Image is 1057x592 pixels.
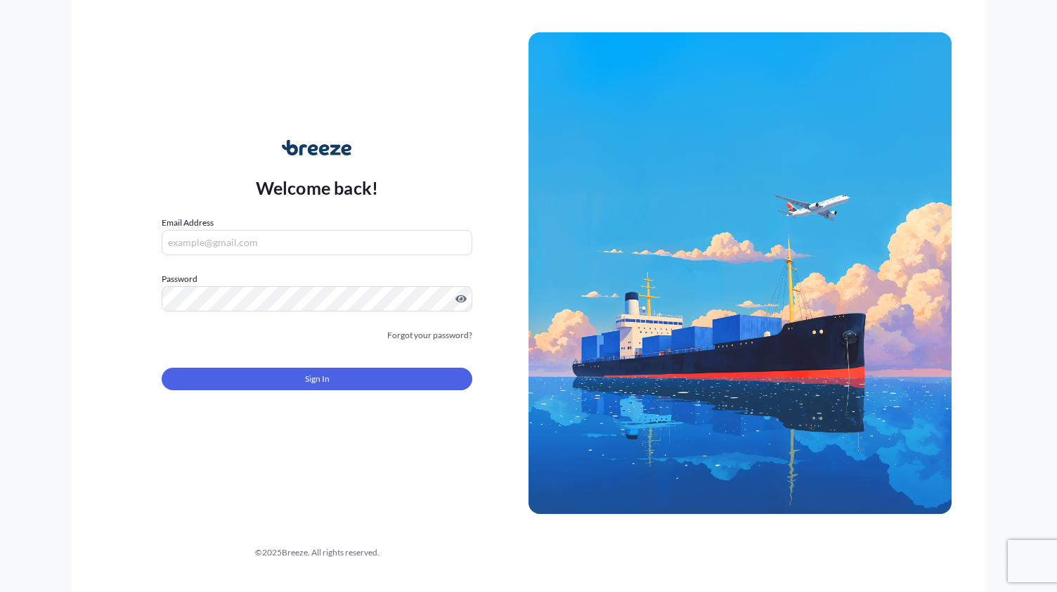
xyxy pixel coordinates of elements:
[105,546,528,560] div: © 2025 Breeze. All rights reserved.
[455,293,467,304] button: Show password
[528,32,952,513] img: Ship illustration
[305,372,330,386] span: Sign In
[256,176,379,199] p: Welcome back!
[162,368,472,390] button: Sign In
[162,230,472,255] input: example@gmail.com
[162,216,214,230] label: Email Address
[387,328,472,342] a: Forgot your password?
[162,272,472,286] label: Password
